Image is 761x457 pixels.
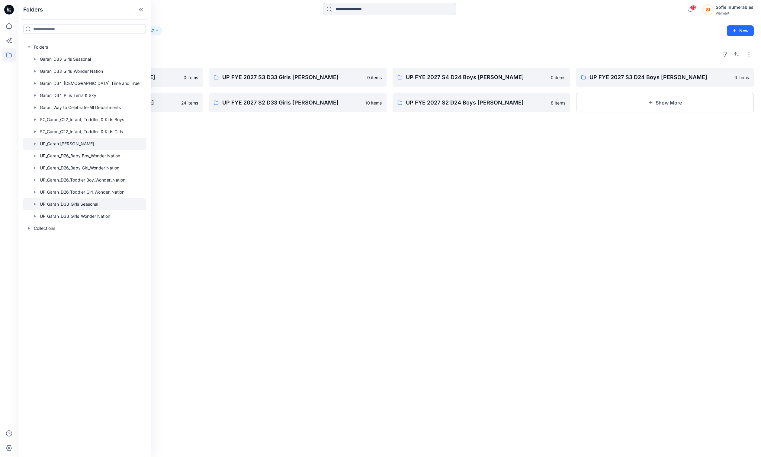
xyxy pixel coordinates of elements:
[702,4,713,15] div: SI
[222,73,364,82] p: UP FYE 2027 S3 D33 Girls [PERSON_NAME]
[734,74,749,81] p: 0 items
[576,68,754,87] a: UP FYE 2027 S3 D24 Boys [PERSON_NAME]0 items
[142,27,162,35] button: 37
[406,73,547,82] p: UP FYE 2027 S4 D24 Boys [PERSON_NAME]
[727,25,754,36] button: New
[367,74,382,81] p: 0 items
[690,5,697,10] span: 42
[149,27,154,34] p: 37
[393,68,570,87] a: UP FYE 2027 S4 D24 Boys [PERSON_NAME]0 items
[589,73,731,82] p: UP FYE 2027 S3 D24 Boys [PERSON_NAME]
[716,11,753,15] div: Walmart
[551,100,565,106] p: 8 items
[209,68,387,87] a: UP FYE 2027 S3 D33 Girls [PERSON_NAME]0 items
[406,98,547,107] p: UP FYE 2027 S2 D24 Boys [PERSON_NAME]
[551,74,565,81] p: 0 items
[576,93,754,112] button: Show More
[222,98,361,107] p: UP FYE 2027 S2 D33 Girls [PERSON_NAME]
[181,100,198,106] p: 24 items
[393,93,570,112] a: UP FYE 2027 S2 D24 Boys [PERSON_NAME]8 items
[365,100,382,106] p: 10 items
[184,74,198,81] p: 0 items
[716,4,753,11] div: Sofie Inumerables
[209,93,387,112] a: UP FYE 2027 S2 D33 Girls [PERSON_NAME]10 items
